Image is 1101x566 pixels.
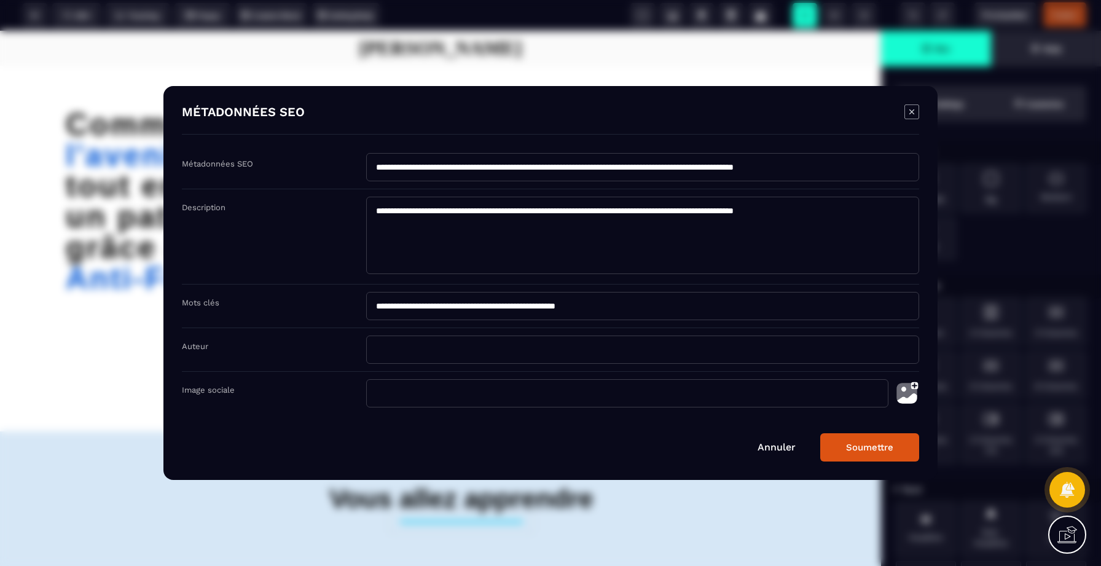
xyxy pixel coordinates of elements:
[182,104,305,122] h4: MÉTADONNÉES SEO
[182,203,225,212] label: Description
[820,433,919,462] button: Soumettre
[66,79,441,263] div: Comment tout en développant un patrimoine solide grâce au
[182,385,235,395] label: Image sociale
[895,379,919,407] img: photo-upload.002a6cb0.svg
[758,441,796,453] a: Annuler
[182,298,219,307] label: Mots clés
[182,159,253,168] label: Métadonnées SEO
[484,69,803,254] img: ebd01139a3ccbbfbeff12f53acd2016d_VSL_JOAN_3.mp4-low.gif
[268,328,613,367] button: ACCÉDER À L'ATELIER OFFERT
[51,458,872,484] h1: Vous allez apprendre
[279,417,644,439] span: Dans cette vidéo puissante de 15 minutes
[182,342,208,351] label: Auteur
